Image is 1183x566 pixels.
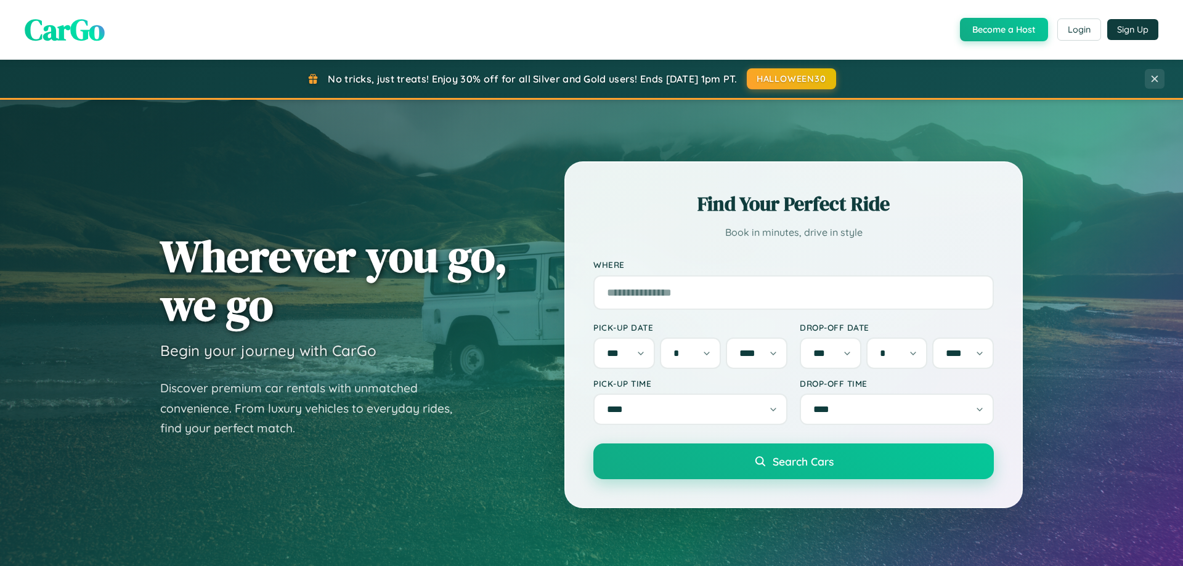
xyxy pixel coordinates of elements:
[593,190,994,217] h2: Find Your Perfect Ride
[773,455,834,468] span: Search Cars
[328,73,737,85] span: No tricks, just treats! Enjoy 30% off for all Silver and Gold users! Ends [DATE] 1pm PT.
[593,443,994,479] button: Search Cars
[593,378,787,389] label: Pick-up Time
[1107,19,1158,40] button: Sign Up
[593,260,994,270] label: Where
[593,224,994,241] p: Book in minutes, drive in style
[1057,18,1101,41] button: Login
[160,232,508,329] h1: Wherever you go, we go
[747,68,836,89] button: HALLOWEEN30
[160,378,468,439] p: Discover premium car rentals with unmatched convenience. From luxury vehicles to everyday rides, ...
[800,322,994,333] label: Drop-off Date
[160,341,376,360] h3: Begin your journey with CarGo
[25,9,105,50] span: CarGo
[800,378,994,389] label: Drop-off Time
[960,18,1048,41] button: Become a Host
[593,322,787,333] label: Pick-up Date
